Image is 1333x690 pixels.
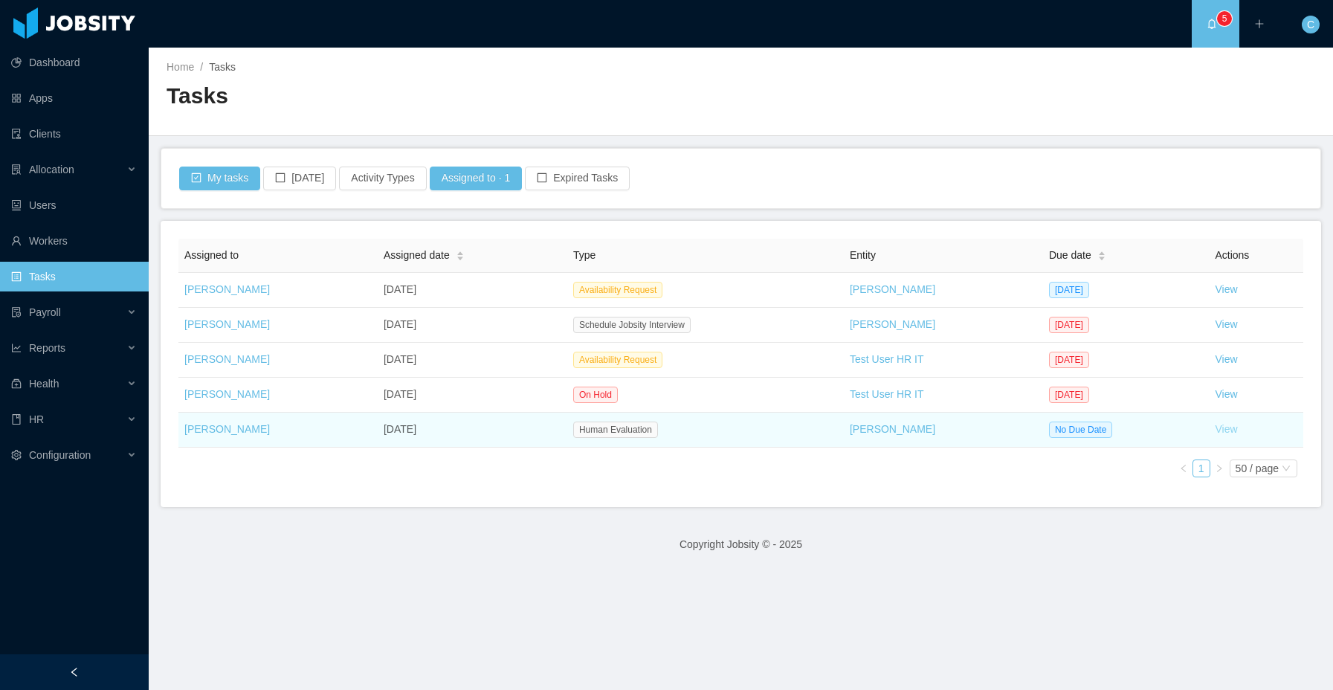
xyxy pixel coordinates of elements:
[573,282,663,298] span: Availability Request
[263,167,336,190] button: icon: border[DATE]
[378,308,567,343] td: [DATE]
[184,318,270,330] a: [PERSON_NAME]
[29,378,59,390] span: Health
[1215,318,1237,330] a: View
[1097,249,1106,259] div: Sort
[11,164,22,175] i: icon: solution
[339,167,426,190] button: Activity Types
[184,283,270,295] a: [PERSON_NAME]
[850,423,935,435] a: [PERSON_NAME]
[11,48,137,77] a: icon: pie-chartDashboard
[1307,16,1314,33] span: C
[1215,423,1237,435] a: View
[11,83,137,113] a: icon: appstoreApps
[1175,460,1192,477] li: Previous Page
[850,249,876,261] span: Entity
[184,353,270,365] a: [PERSON_NAME]
[1222,11,1227,26] p: 5
[378,343,567,378] td: [DATE]
[1217,11,1232,26] sup: 5
[1282,464,1291,474] i: icon: down
[11,378,22,389] i: icon: medicine-box
[378,413,567,448] td: [DATE]
[1049,422,1112,438] span: No Due Date
[11,450,22,460] i: icon: setting
[1097,249,1106,254] i: icon: caret-up
[29,342,65,354] span: Reports
[456,249,464,254] i: icon: caret-up
[384,248,450,263] span: Assigned date
[184,249,239,261] span: Assigned to
[573,422,658,438] span: Human Evaluation
[184,423,270,435] a: [PERSON_NAME]
[573,249,596,261] span: Type
[573,317,691,333] span: Schedule Jobsity Interview
[525,167,630,190] button: icon: borderExpired Tasks
[573,352,663,368] span: Availability Request
[1179,464,1188,473] i: icon: left
[11,307,22,317] i: icon: file-protect
[1049,282,1089,298] span: [DATE]
[29,164,74,175] span: Allocation
[378,273,567,308] td: [DATE]
[1210,460,1228,477] li: Next Page
[850,283,935,295] a: [PERSON_NAME]
[1049,248,1091,263] span: Due date
[1193,460,1210,477] a: 1
[430,167,523,190] button: Assigned to · 1
[1192,460,1210,477] li: 1
[167,81,741,112] h2: Tasks
[1049,317,1089,333] span: [DATE]
[1049,352,1089,368] span: [DATE]
[29,306,61,318] span: Payroll
[850,318,935,330] a: [PERSON_NAME]
[378,378,567,413] td: [DATE]
[1215,249,1249,261] span: Actions
[850,353,924,365] a: Test User HR IT
[1215,464,1224,473] i: icon: right
[184,388,270,400] a: [PERSON_NAME]
[11,226,137,256] a: icon: userWorkers
[850,388,924,400] a: Test User HR IT
[456,249,465,259] div: Sort
[11,119,137,149] a: icon: auditClients
[29,449,91,461] span: Configuration
[456,255,464,259] i: icon: caret-down
[209,61,236,73] span: Tasks
[573,387,618,403] span: On Hold
[1215,283,1237,295] a: View
[1215,353,1237,365] a: View
[179,167,260,190] button: icon: check-squareMy tasks
[11,414,22,425] i: icon: book
[29,413,44,425] span: HR
[11,343,22,353] i: icon: line-chart
[11,262,137,291] a: icon: profileTasks
[1207,19,1217,29] i: icon: bell
[167,61,194,73] a: Home
[1097,255,1106,259] i: icon: caret-down
[11,190,137,220] a: icon: robotUsers
[1049,387,1089,403] span: [DATE]
[200,61,203,73] span: /
[1236,460,1279,477] div: 50 / page
[149,519,1333,570] footer: Copyright Jobsity © - 2025
[1254,19,1265,29] i: icon: plus
[1215,388,1237,400] a: View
